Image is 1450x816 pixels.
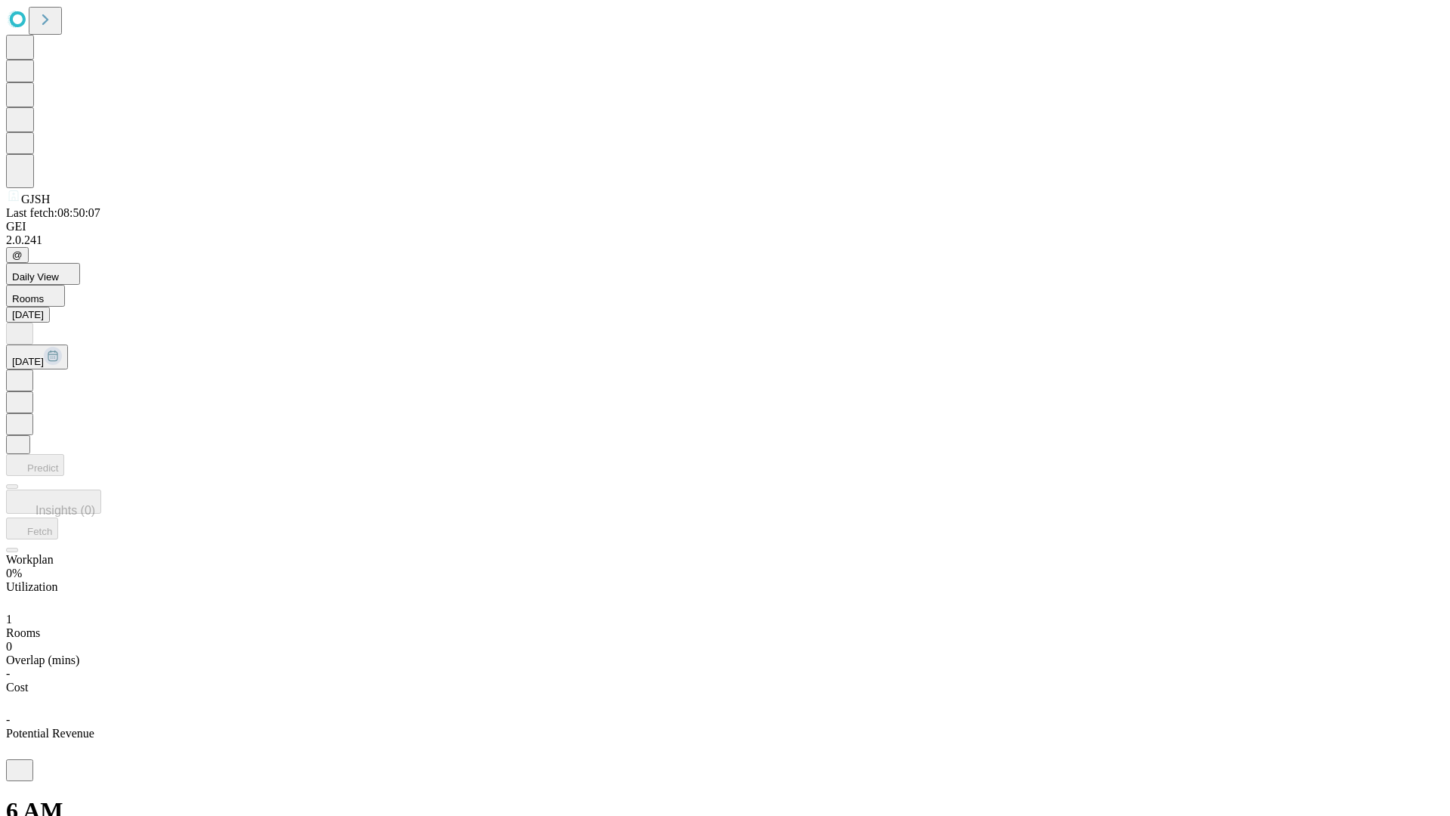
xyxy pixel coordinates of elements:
button: Predict [6,454,64,476]
span: Daily View [12,271,59,283]
div: GEI [6,220,1444,233]
span: Potential Revenue [6,727,94,740]
span: Last fetch: 08:50:07 [6,206,100,219]
span: 0 [6,640,12,653]
span: Overlap (mins) [6,654,79,666]
button: Fetch [6,518,58,539]
span: Workplan [6,553,54,566]
span: @ [12,249,23,261]
span: [DATE] [12,356,44,367]
span: Utilization [6,580,57,593]
button: [DATE] [6,345,68,369]
span: 1 [6,613,12,626]
button: Rooms [6,285,65,307]
span: Rooms [6,626,40,639]
span: - [6,667,10,680]
button: [DATE] [6,307,50,323]
div: 2.0.241 [6,233,1444,247]
button: Daily View [6,263,80,285]
span: Rooms [12,293,44,304]
span: Insights (0) [35,504,95,517]
button: @ [6,247,29,263]
span: 0% [6,567,22,580]
span: - [6,713,10,726]
span: GJSH [21,193,50,206]
span: Cost [6,681,28,694]
button: Insights (0) [6,490,101,514]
